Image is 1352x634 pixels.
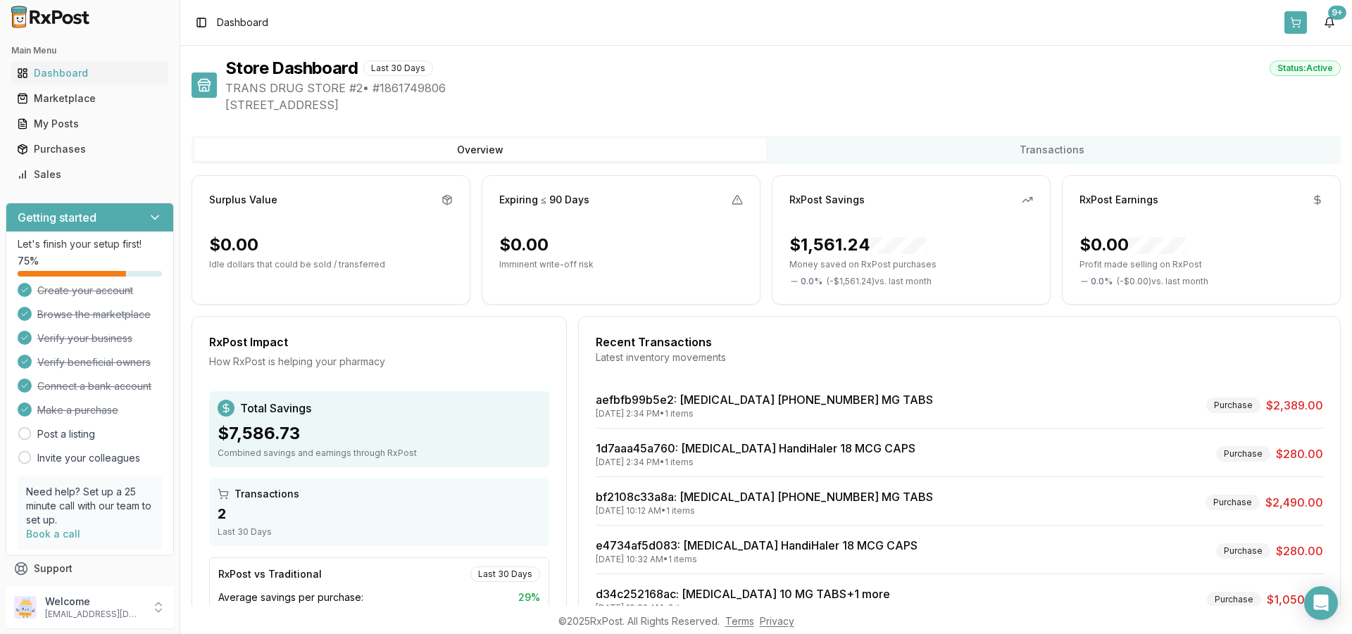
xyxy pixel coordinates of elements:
span: Browse the marketplace [37,308,151,322]
span: Verify beneficial owners [37,355,151,369]
span: Make a purchase [37,403,118,417]
a: 1d7aaa45a760: [MEDICAL_DATA] HandiHaler 18 MCG CAPS [596,441,915,455]
div: [DATE] 10:32 AM • 1 items [596,554,918,565]
div: Purchase [1216,543,1270,559]
h3: Getting started [18,209,96,226]
p: Let's finish your setup first! [18,237,162,251]
p: Profit made selling on RxPost [1079,259,1323,270]
div: [DATE] 2:34 PM • 1 items [596,457,915,468]
a: d34c252168ac: [MEDICAL_DATA] 10 MG TABS+1 more [596,587,890,601]
a: bf2108c33a8a: [MEDICAL_DATA] [PHONE_NUMBER] MG TABS [596,490,933,504]
div: Purchase [1206,398,1260,413]
div: Dashboard [17,66,163,80]
div: Expiring ≤ 90 Days [499,193,589,207]
div: Latest inventory movements [596,350,1323,364]
span: 0.0 % [1091,276,1113,287]
span: $280.00 [1276,543,1323,559]
div: RxPost Savings [789,193,865,207]
span: Average savings per purchase: [218,590,363,604]
div: RxPost Impact [209,334,549,350]
span: Transactions [234,487,299,501]
div: $7,586.73 [218,422,541,445]
span: ( - $0.00 ) vs. last month [1117,276,1208,287]
div: Marketplace [17,91,163,106]
button: Overview [194,139,766,161]
button: My Posts [6,113,174,135]
a: e4734af5d083: [MEDICAL_DATA] HandiHaler 18 MCG CAPS [596,538,918,552]
a: Terms [725,615,754,627]
div: 2 [218,504,541,524]
div: Last 30 Days [218,526,541,538]
div: Sales [17,167,163,182]
button: Dashboard [6,62,174,84]
div: Status: Active [1270,61,1341,76]
p: Welcome [45,595,143,609]
span: Verify your business [37,331,132,345]
span: TRANS DRUG STORE #2 • # 1861749806 [225,80,1341,96]
div: Combined savings and earnings through RxPost [218,448,541,459]
a: Dashboard [11,61,168,86]
a: Sales [11,162,168,187]
div: RxPost Earnings [1079,193,1158,207]
button: Support [6,556,174,581]
span: $1,050.00 [1267,591,1323,608]
div: How RxPost is helping your pharmacy [209,355,549,369]
span: $2,389.00 [1266,397,1323,414]
button: Marketplace [6,87,174,110]
p: Money saved on RxPost purchases [789,259,1033,270]
p: [EMAIL_ADDRESS][DOMAIN_NAME] [45,609,143,620]
span: $2,490.00 [1265,494,1323,511]
span: Total Savings [240,400,311,417]
nav: breadcrumb [217,15,268,30]
p: Need help? Set up a 25 minute call with our team to set up. [26,485,154,527]
button: 9+ [1318,11,1341,34]
span: 0.0 % [801,276,822,287]
h1: Store Dashboard [225,57,358,80]
div: RxPost vs Traditional [218,567,322,581]
div: 9+ [1328,6,1346,20]
span: Create your account [37,284,133,298]
div: Purchase [1206,495,1260,510]
div: Purchases [17,142,163,156]
button: Transactions [766,139,1338,161]
div: Purchase [1207,592,1261,607]
a: My Posts [11,111,168,137]
img: User avatar [14,596,37,619]
button: Purchases [6,138,174,160]
span: [STREET_ADDRESS] [225,96,1341,113]
a: Privacy [760,615,794,627]
span: Dashboard [217,15,268,30]
div: $0.00 [1079,234,1185,256]
div: Purchase [1216,446,1270,462]
span: ( - $1,561.24 ) vs. last month [827,276,932,287]
h2: Main Menu [11,45,168,56]
div: Last 30 Days [470,566,540,582]
a: Marketplace [11,86,168,111]
div: $1,561.24 [789,234,927,256]
div: Surplus Value [209,193,277,207]
div: Last 30 Days [363,61,433,76]
div: $0.00 [499,234,549,256]
a: Post a listing [37,427,95,441]
span: 75 % [18,254,39,268]
span: $280.00 [1276,445,1323,462]
a: Book a call [26,528,80,540]
img: RxPost Logo [6,6,96,28]
span: 29 % [518,590,540,604]
div: Recent Transactions [596,334,1323,350]
button: Sales [6,163,174,186]
p: Imminent write-off risk [499,259,743,270]
div: [DATE] 2:34 PM • 1 items [596,408,933,419]
span: Connect a bank account [37,379,151,393]
a: aefbfb99b5e2: [MEDICAL_DATA] [PHONE_NUMBER] MG TABS [596,393,933,407]
p: Idle dollars that could be sold / transferred [209,259,453,270]
div: Open Intercom Messenger [1304,586,1338,620]
div: [DATE] 10:32 AM • 2 items [596,602,890,614]
div: My Posts [17,117,163,131]
div: $0.00 [209,234,258,256]
a: Invite your colleagues [37,451,140,465]
div: [DATE] 10:12 AM • 1 items [596,505,933,516]
a: Purchases [11,137,168,162]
